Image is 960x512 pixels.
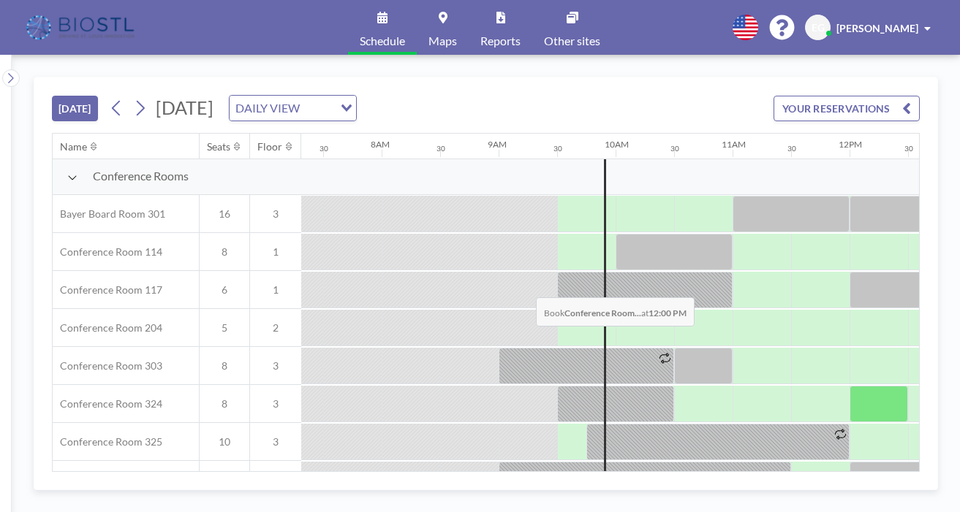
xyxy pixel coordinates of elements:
span: Reports [480,35,521,47]
span: 8 [200,359,249,372]
b: Conference Room... [564,307,641,318]
span: 3 [250,207,301,221]
button: [DATE] [52,96,98,121]
div: 9AM [488,139,507,150]
span: 3 [250,359,301,372]
span: Bayer Board Room 301 [53,207,165,221]
span: 2 [250,321,301,335]
div: 12PM [839,139,862,150]
span: 5 [200,321,249,335]
span: 1 [250,245,301,259]
span: Conference Room 325 [53,435,162,448]
span: 10 [200,435,249,448]
input: Search for option [304,99,332,118]
span: 8 [200,397,249,410]
button: YOUR RESERVATIONS [774,96,920,121]
span: Book at [536,297,695,326]
span: Conference Rooms [93,169,189,183]
span: DAILY VIEW [233,99,303,118]
b: 12:00 PM [649,307,687,318]
div: 30 [670,144,679,153]
div: Floor [257,140,282,153]
span: Conference Room 303 [53,359,162,372]
div: 30 [553,144,562,153]
div: 10AM [605,139,629,150]
div: 8AM [371,139,390,150]
div: Search for option [230,96,356,121]
span: [PERSON_NAME] [836,22,918,34]
div: 30 [436,144,445,153]
span: 8 [200,245,249,259]
div: 30 [320,144,328,153]
span: Conference Room 204 [53,321,162,335]
span: Other sites [544,35,600,47]
span: 3 [250,435,301,448]
div: 11AM [722,139,746,150]
span: 3 [250,397,301,410]
div: 30 [904,144,913,153]
span: 16 [200,207,249,221]
div: Seats [207,140,230,153]
span: Maps [428,35,457,47]
div: Name [60,140,87,153]
span: 1 [250,283,301,297]
span: Conference Room 324 [53,397,162,410]
span: EG [812,21,825,34]
span: Schedule [360,35,405,47]
img: organization-logo [23,13,140,42]
span: Conference Room 114 [53,245,162,259]
span: 6 [200,283,249,297]
span: Conference Room 117 [53,283,162,297]
span: [DATE] [156,96,213,118]
div: 30 [787,144,796,153]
